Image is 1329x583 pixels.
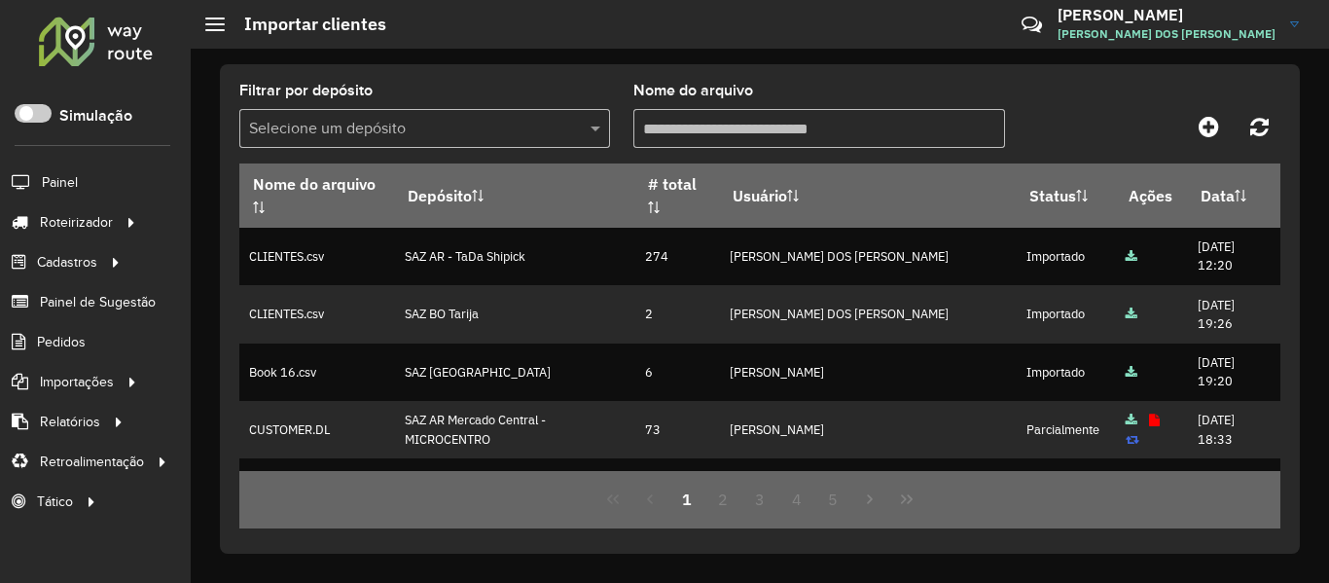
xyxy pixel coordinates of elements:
th: Nome do arquivo [239,164,395,228]
td: Importado [1016,344,1115,401]
label: Filtrar por depósito [239,79,373,102]
h3: [PERSON_NAME] [1058,6,1275,24]
td: 5 [634,458,719,516]
th: Usuário [719,164,1016,228]
a: Contato Rápido [1011,4,1053,46]
td: [PERSON_NAME] [719,458,1016,516]
td: [DATE] 18:33 [1187,401,1279,458]
span: Pedidos [37,332,86,352]
a: Arquivo completo [1126,306,1137,322]
button: 1 [668,481,705,518]
a: Exibir log de erros [1149,412,1160,428]
td: SAZ AR Mercado Central ESPECIALES [395,458,635,516]
th: Data [1187,164,1279,228]
a: Arquivo completo [1126,364,1137,381]
label: Simulação [59,104,132,128]
a: Exibir log de erros [1149,470,1160,487]
span: Relatórios [40,412,100,432]
th: Depósito [395,164,635,228]
span: [PERSON_NAME] DOS [PERSON_NAME] [1058,25,1275,43]
td: CUSTOMER.DL [239,458,395,516]
th: Ações [1115,164,1187,228]
td: Parcialmente [1016,458,1115,516]
span: Retroalimentação [40,452,144,472]
button: 4 [778,481,815,518]
td: [DATE] 19:26 [1187,285,1279,343]
th: Status [1016,164,1115,228]
label: Nome do arquivo [633,79,753,102]
button: 3 [741,481,778,518]
td: Importado [1016,228,1115,285]
a: Arquivo completo [1126,470,1137,487]
td: CLIENTES.csv [239,228,395,285]
td: SAZ BO Tarija [395,285,635,343]
td: [DATE] 18:32 [1187,458,1279,516]
span: Painel de Sugestão [40,292,156,312]
td: [PERSON_NAME] [719,401,1016,458]
a: Reimportar [1126,431,1139,448]
th: # total [634,164,719,228]
td: 274 [634,228,719,285]
button: 5 [815,481,852,518]
td: SAZ AR - TaDa Shipick [395,228,635,285]
td: CLIENTES.csv [239,285,395,343]
td: [DATE] 12:20 [1187,228,1279,285]
h2: Importar clientes [225,14,386,35]
button: Next Page [851,481,888,518]
td: 6 [634,344,719,401]
span: Painel [42,172,78,193]
td: SAZ AR Mercado Central - MICROCENTRO [395,401,635,458]
td: [DATE] 19:20 [1187,344,1279,401]
td: Book 16.csv [239,344,395,401]
span: Roteirizador [40,212,113,233]
td: 2 [634,285,719,343]
td: SAZ [GEOGRAPHIC_DATA] [395,344,635,401]
td: [PERSON_NAME] DOS [PERSON_NAME] [719,285,1016,343]
td: [PERSON_NAME] DOS [PERSON_NAME] [719,228,1016,285]
span: Tático [37,492,73,512]
td: CUSTOMER.DL [239,401,395,458]
button: Last Page [888,481,925,518]
button: 2 [704,481,741,518]
td: 73 [634,401,719,458]
td: [PERSON_NAME] [719,344,1016,401]
td: Parcialmente [1016,401,1115,458]
td: Importado [1016,285,1115,343]
span: Importações [40,372,114,392]
a: Arquivo completo [1126,412,1137,428]
a: Arquivo completo [1126,248,1137,265]
span: Cadastros [37,252,97,273]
